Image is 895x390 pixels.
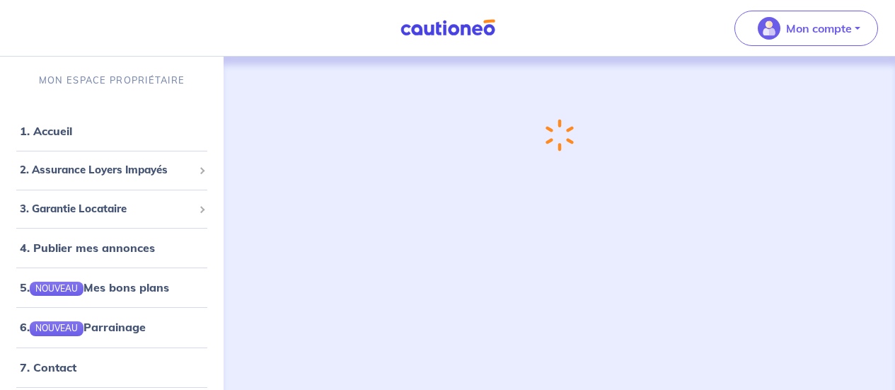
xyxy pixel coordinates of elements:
[20,124,72,138] a: 1. Accueil
[6,156,218,184] div: 2. Assurance Loyers Impayés
[20,241,155,255] a: 4. Publier mes annonces
[734,11,878,46] button: illu_account_valid_menu.svgMon compte
[6,353,218,382] div: 7. Contact
[395,19,501,37] img: Cautioneo
[39,74,185,87] p: MON ESPACE PROPRIÉTAIRE
[786,20,852,37] p: Mon compte
[20,320,146,334] a: 6.NOUVEAUParrainage
[6,273,218,302] div: 5.NOUVEAUMes bons plans
[20,360,76,374] a: 7. Contact
[6,234,218,262] div: 4. Publier mes annonces
[20,280,169,294] a: 5.NOUVEAUMes bons plans
[20,201,193,217] span: 3. Garantie Locataire
[20,162,193,178] span: 2. Assurance Loyers Impayés
[758,17,780,40] img: illu_account_valid_menu.svg
[545,119,574,151] img: loading-spinner
[6,313,218,341] div: 6.NOUVEAUParrainage
[6,195,218,223] div: 3. Garantie Locataire
[6,117,218,145] div: 1. Accueil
